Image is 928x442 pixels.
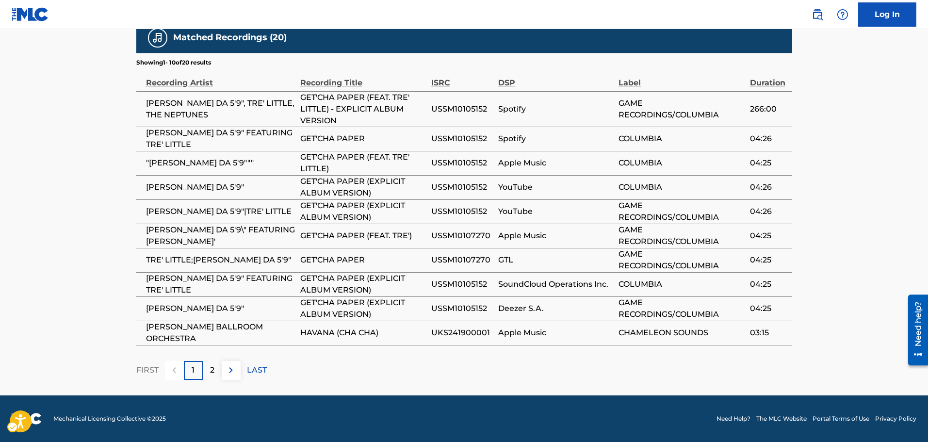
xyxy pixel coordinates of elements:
[53,414,166,423] span: Mechanical Licensing Collective © 2025
[146,181,295,193] span: [PERSON_NAME] DA 5'9"
[837,9,848,20] img: help
[431,206,493,217] span: USSM10105152
[750,278,787,290] span: 04:25
[498,254,614,266] span: GTL
[498,327,614,339] span: Apple Music
[716,414,750,423] a: Need Help?
[173,32,287,43] h5: Matched Recordings (20)
[300,200,426,223] span: GET'CHA PAPER (EXPLICIT ALBUM VERSION)
[750,67,787,89] div: Duration
[247,364,267,376] p: LAST
[619,157,745,169] span: COLUMBIA
[619,181,745,193] span: COLUMBIA
[756,414,807,423] a: The MLC Website
[146,273,295,296] span: [PERSON_NAME] DA 5'9" FEATURING TRE' LITTLE
[812,9,823,20] img: search
[300,133,426,145] span: GET'CHA PAPER
[146,224,295,247] span: [PERSON_NAME] DA 5'9\" FEATURING [PERSON_NAME]'
[431,254,493,266] span: USSM10107270
[300,230,426,242] span: GET'CHA PAPER (FEAT. TRE')
[300,273,426,296] span: GET'CHA PAPER (EXPLICIT ALBUM VERSION)
[619,224,745,247] span: GAME RECORDINGS/COLUMBIA
[300,151,426,175] span: GET'CHA PAPER (FEAT. TRE' LITTLE)
[210,364,214,376] p: 2
[146,206,295,217] span: [PERSON_NAME] DA 5'9"|TRE' LITTLE
[431,278,493,290] span: USSM10105152
[750,327,787,339] span: 03:15
[431,133,493,145] span: USSM10105152
[498,67,614,89] div: DSP
[498,230,614,242] span: Apple Music
[300,176,426,199] span: GET'CHA PAPER (EXPLICIT ALBUM VERSION)
[619,327,745,339] span: CHAMELEON SOUNDS
[619,248,745,272] span: GAME RECORDINGS/COLUMBIA
[813,414,869,423] a: Portal Terms of Use
[750,181,787,193] span: 04:26
[431,230,493,242] span: USSM10107270
[901,291,928,369] iframe: Iframe | Resource Center
[146,98,295,121] span: [PERSON_NAME] DA 5'9", TRE' LITTLE, THE NEPTUNES
[498,278,614,290] span: SoundCloud Operations Inc.
[431,181,493,193] span: USSM10105152
[146,127,295,150] span: [PERSON_NAME] DA 5'9" FEATURING TRE' LITTLE
[136,58,211,67] p: Showing 1 - 10 of 20 results
[619,98,745,121] span: GAME RECORDINGS/COLUMBIA
[431,303,493,314] span: USSM10105152
[750,157,787,169] span: 04:25
[431,67,493,89] div: ISRC
[300,297,426,320] span: GET'CHA PAPER (EXPLICIT ALBUM VERSION)
[619,278,745,290] span: COLUMBIA
[146,67,295,89] div: Recording Artist
[146,157,295,169] span: "[PERSON_NAME] DA 5'9"""
[146,303,295,314] span: [PERSON_NAME] DA 5'9"
[750,230,787,242] span: 04:25
[498,206,614,217] span: YouTube
[152,32,163,44] img: Matched Recordings
[619,133,745,145] span: COLUMBIA
[146,254,295,266] span: TRE' LITTLE;[PERSON_NAME] DA 5'9"
[498,303,614,314] span: Deezer S.A.
[300,254,426,266] span: GET'CHA PAPER
[750,206,787,217] span: 04:26
[498,181,614,193] span: YouTube
[619,67,745,89] div: Label
[146,321,295,344] span: [PERSON_NAME] BALLROOM ORCHESTRA
[431,327,493,339] span: UKS241900001
[498,133,614,145] span: Spotify
[875,414,916,423] a: Privacy Policy
[750,303,787,314] span: 04:25
[136,364,159,376] p: FIRST
[858,2,916,27] a: Log In
[225,364,237,376] img: right
[300,92,426,127] span: GET'CHA PAPER (FEAT. TRE' LITTLE) - EXPLICIT ALBUM VERSION
[431,157,493,169] span: USSM10105152
[750,254,787,266] span: 04:25
[498,103,614,115] span: Spotify
[300,327,426,339] span: HAVANA (CHA CHA)
[498,157,614,169] span: Apple Music
[300,67,426,89] div: Recording Title
[192,364,195,376] p: 1
[619,297,745,320] span: GAME RECORDINGS/COLUMBIA
[750,133,787,145] span: 04:26
[12,413,42,425] img: logo
[431,103,493,115] span: USSM10105152
[750,103,787,115] span: 266:00
[12,7,49,21] img: MLC Logo
[619,200,745,223] span: GAME RECORDINGS/COLUMBIA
